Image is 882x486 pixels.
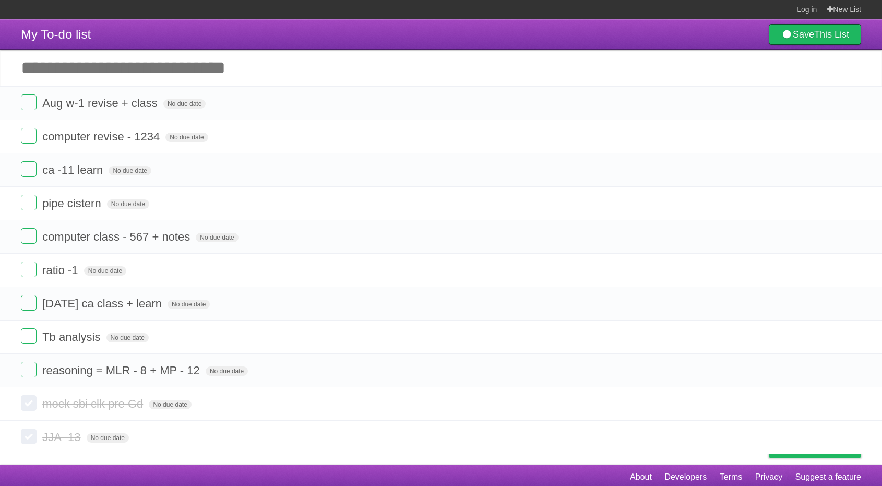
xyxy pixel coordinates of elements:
span: No due date [87,433,129,443]
a: SaveThis List [769,24,861,45]
span: ca -11 learn [42,163,105,176]
b: This List [814,29,849,40]
label: Done [21,429,37,444]
span: pipe cistern [42,197,104,210]
label: Done [21,128,37,144]
span: No due date [149,400,191,409]
span: Buy me a coffee [791,439,856,457]
span: No due date [107,199,149,209]
label: Done [21,295,37,311]
span: JJA -13 [42,431,83,444]
span: No due date [84,266,126,276]
label: Done [21,94,37,110]
span: No due date [168,300,210,309]
label: Done [21,161,37,177]
span: My To-do list [21,27,91,41]
span: mock sbi clk pre Gd [42,397,146,410]
span: No due date [106,333,149,342]
span: ratio -1 [42,264,80,277]
span: computer revise - 1234 [42,130,162,143]
label: Done [21,195,37,210]
label: Done [21,362,37,377]
label: Done [21,328,37,344]
span: [DATE] ca class + learn [42,297,164,310]
span: No due date [109,166,151,175]
label: Done [21,228,37,244]
span: reasoning = MLR - 8 + MP - 12 [42,364,202,377]
span: computer class - 567 + notes [42,230,193,243]
label: Done [21,395,37,411]
span: No due date [165,133,208,142]
span: Aug w-1 revise + class [42,97,160,110]
span: No due date [163,99,206,109]
span: No due date [196,233,238,242]
label: Done [21,262,37,277]
span: No due date [206,366,248,376]
span: Tb analysis [42,330,103,343]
